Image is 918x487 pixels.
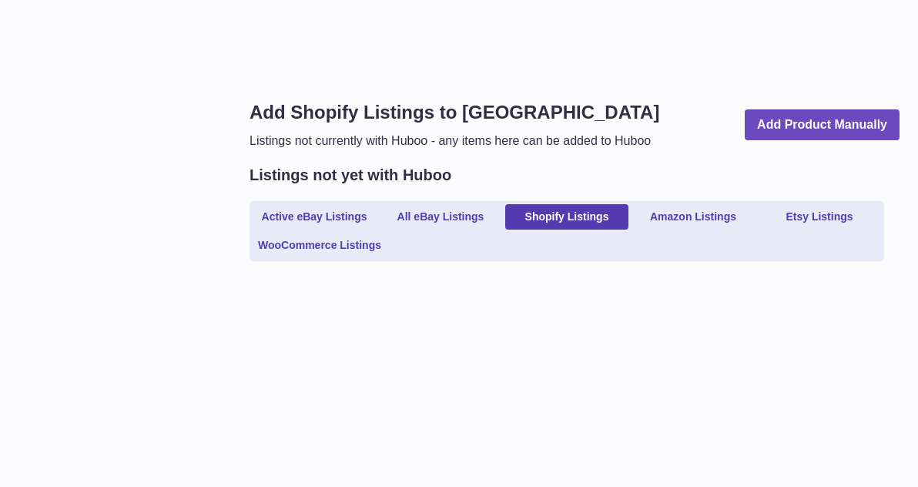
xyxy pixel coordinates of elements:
[379,204,502,230] a: All eBay Listings
[632,204,755,230] a: Amazon Listings
[253,233,387,258] a: WooCommerce Listings
[505,204,628,230] a: Shopify Listings
[253,204,376,230] a: Active eBay Listings
[758,204,881,230] a: Etsy Listings
[250,100,659,125] h1: Add Shopify Listings to [GEOGRAPHIC_DATA]
[250,165,451,186] h2: Listings not yet with Huboo
[745,109,900,141] a: Add Product Manually
[250,133,659,149] p: Listings not currently with Huboo - any items here can be added to Huboo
